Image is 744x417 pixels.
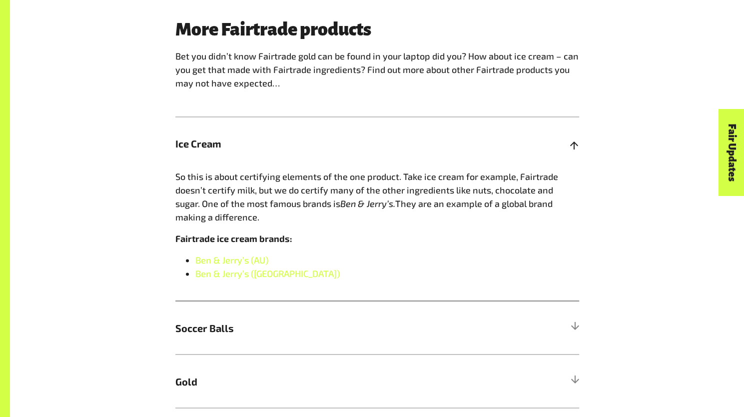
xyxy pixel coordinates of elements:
span: Soccer Balls [175,320,478,335]
span: Bet you didn’t know Fairtrade gold can be found in your laptop did you? How about ice cream – can... [175,50,579,88]
span: Ben & Jerry’s. [340,198,395,209]
a: Ben & Jerry’s ([GEOGRAPHIC_DATA]) [195,268,340,279]
span: They are an example of a global brand making a difference. [175,198,553,222]
span: So this is about certifying elements of the one product. Take ice cream for example, Fairtrade do... [175,171,558,209]
span: Gold [175,373,478,388]
span: Ice Cream [175,136,478,151]
strong: Fairtrade ice cream brands: [175,233,292,244]
h3: More Fairtrade products [175,19,579,39]
a: Ben & Jerry’s (AU) [195,254,268,265]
